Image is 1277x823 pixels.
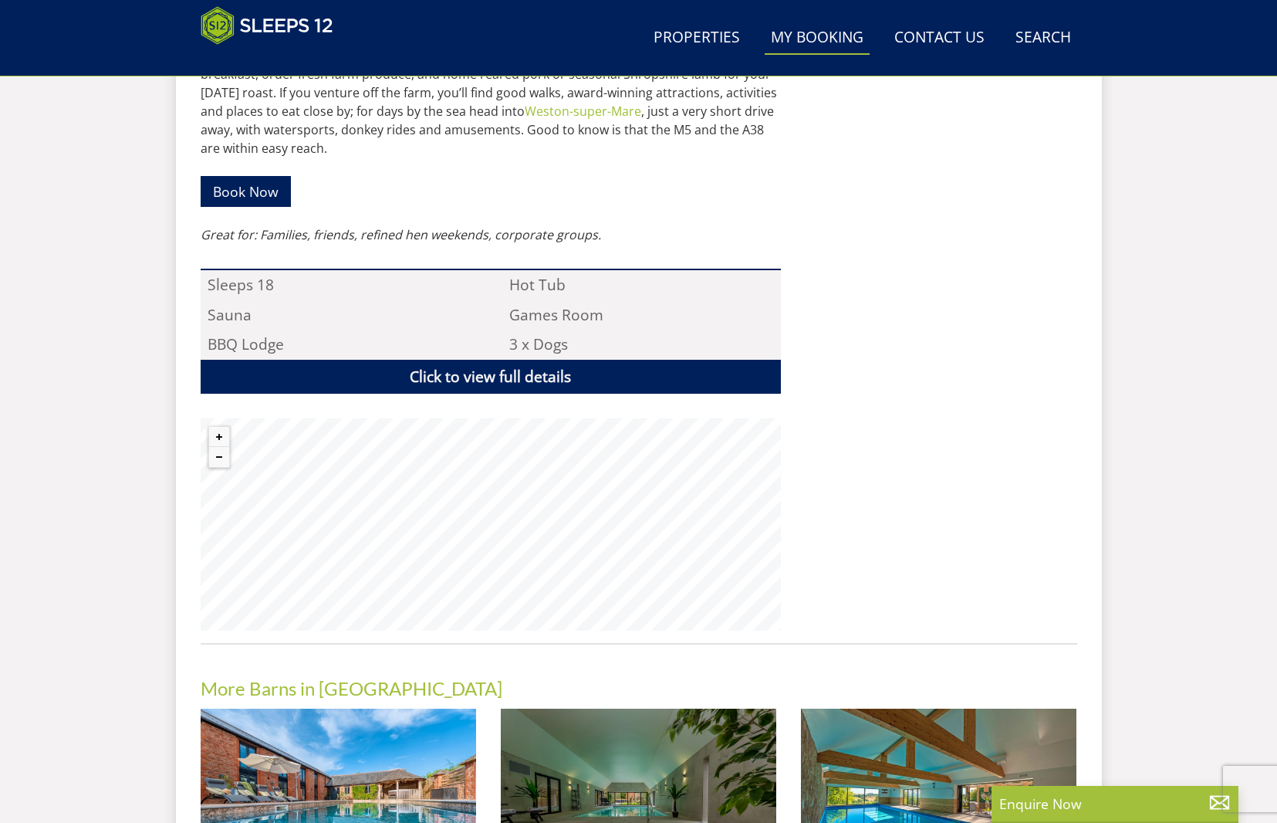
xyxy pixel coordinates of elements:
a: Contact Us [888,21,991,56]
em: Great for: Families, friends, refined hen weekends, corporate groups. [201,226,601,243]
button: Zoom out [209,447,229,467]
li: Sauna [201,300,479,330]
a: Search [1009,21,1077,56]
li: 3 x Dogs [502,330,781,359]
li: Hot Tub [502,270,781,300]
a: Book Now [201,176,291,206]
iframe: Customer reviews powered by Trustpilot [193,54,355,67]
img: Sleeps 12 [201,6,333,45]
p: With a Green Tourism Award, Jollyoaks is set at the heart of a family run working farm in the , s... [201,28,781,157]
a: Weston-super-Mare [525,103,641,120]
li: Sleeps 18 [201,270,479,300]
canvas: Map [201,418,781,631]
a: My Booking [765,21,870,56]
li: Games Room [502,300,781,330]
a: Properties [647,21,746,56]
a: Click to view full details [201,360,781,395]
li: BBQ Lodge [201,330,479,359]
a: More Barns in [GEOGRAPHIC_DATA] [201,677,502,699]
button: Zoom in [209,427,229,447]
p: Enquire Now [999,794,1231,814]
